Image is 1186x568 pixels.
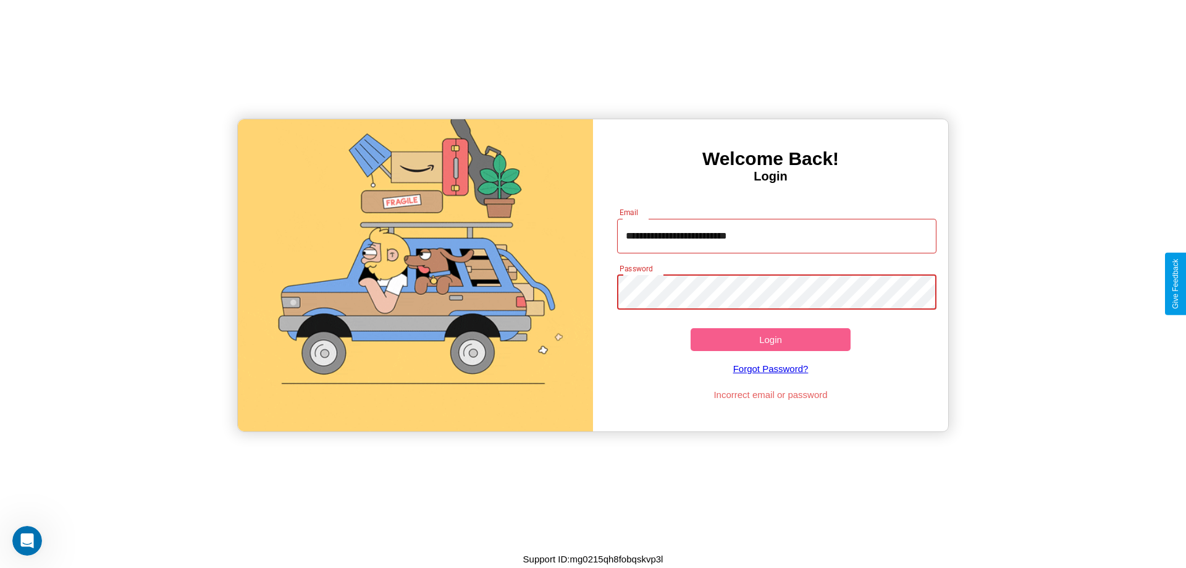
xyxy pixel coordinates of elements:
[691,328,851,351] button: Login
[12,526,42,556] iframe: Intercom live chat
[620,207,639,218] label: Email
[523,551,663,567] p: Support ID: mg0215qh8fobqskvp3l
[611,386,931,403] p: Incorrect email or password
[593,148,948,169] h3: Welcome Back!
[1171,259,1180,309] div: Give Feedback
[611,351,931,386] a: Forgot Password?
[620,263,652,274] label: Password
[238,119,593,431] img: gif
[593,169,948,184] h4: Login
